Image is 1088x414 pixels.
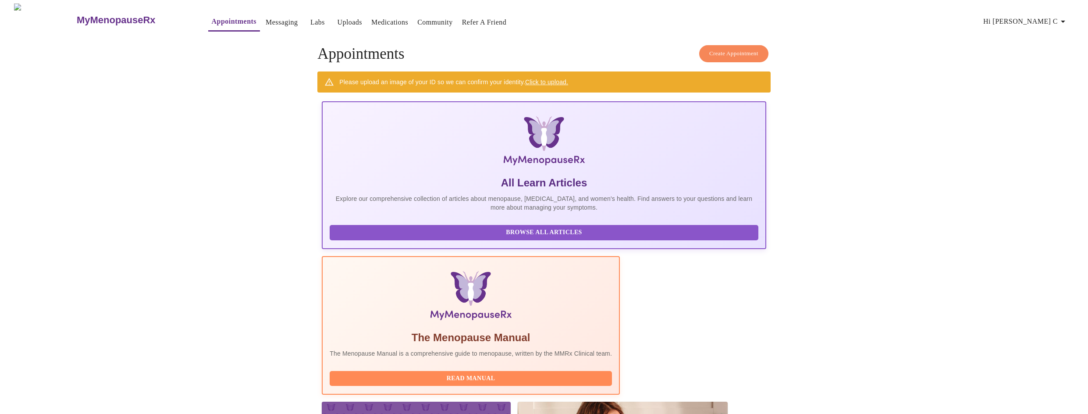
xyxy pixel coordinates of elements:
h4: Appointments [317,45,770,63]
button: Messaging [262,14,301,31]
h3: MyMenopauseRx [77,14,156,26]
button: Browse All Articles [330,225,758,240]
button: Appointments [208,13,260,32]
a: Appointments [212,15,256,28]
button: Community [414,14,456,31]
a: Read Manual [330,374,614,382]
button: Uploads [334,14,366,31]
button: Hi [PERSON_NAME] c [980,13,1072,30]
a: Refer a Friend [462,16,507,29]
button: Refer a Friend [459,14,510,31]
a: Medications [371,16,408,29]
span: Create Appointment [709,49,758,59]
div: Please upload an image of your ID so we can confirm your identity. [339,74,568,90]
img: MyMenopauseRx Logo [397,116,692,169]
p: The Menopause Manual is a comprehensive guide to menopause, written by the MMRx Clinical team. [330,349,612,358]
span: Hi [PERSON_NAME] c [983,15,1068,28]
a: Browse All Articles [330,228,760,236]
a: Messaging [266,16,298,29]
p: Explore our comprehensive collection of articles about menopause, [MEDICAL_DATA], and women's hea... [330,194,758,212]
a: Uploads [337,16,362,29]
button: Create Appointment [699,45,768,62]
button: Medications [368,14,412,31]
h5: All Learn Articles [330,176,758,190]
a: Click to upload. [525,79,568,86]
a: Labs [310,16,325,29]
a: MyMenopauseRx [75,5,190,36]
h5: The Menopause Manual [330,331,612,345]
img: MyMenopauseRx Logo [14,4,75,36]
button: Labs [303,14,331,31]
span: Browse All Articles [338,227,749,238]
span: Read Manual [338,373,603,384]
button: Read Manual [330,371,612,386]
img: Menopause Manual [374,271,567,324]
a: Community [417,16,453,29]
